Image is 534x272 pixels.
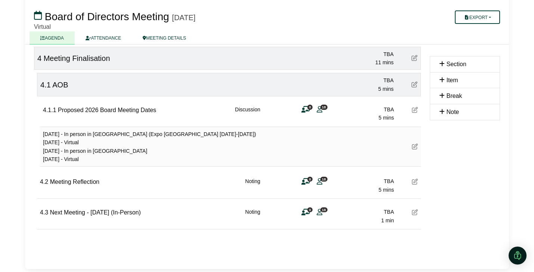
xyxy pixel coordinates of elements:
div: TBA [341,76,394,84]
div: TBA [342,177,394,185]
span: 1 min [381,217,394,223]
span: Board of Directors Meeting [45,11,169,22]
span: Break [446,93,462,99]
a: AGENDA [30,31,75,44]
span: 18 [320,177,327,182]
span: 5 mins [379,115,394,121]
span: 5 mins [378,86,394,92]
span: Meeting Reflection [50,179,100,185]
span: 5 mins [379,187,394,193]
span: 0 [307,207,313,212]
div: Open Intercom Messenger [509,247,527,265]
span: 0 [307,105,313,109]
span: 4.1 [40,81,51,89]
span: 11 mins [375,59,394,65]
span: AOB [52,81,68,89]
a: ATTENDANCE [75,31,132,44]
div: Noting [245,177,260,194]
span: Virtual [34,24,51,30]
span: Next Meeting - [DATE] (In-Person) [50,209,141,216]
span: Note [446,109,459,115]
button: Export [455,10,500,24]
div: Noting [245,208,260,225]
span: Section [446,61,466,67]
div: Discussion [235,105,260,122]
div: TBA [341,50,394,58]
a: MEETING DETAILS [132,31,197,44]
span: Meeting Finalisation [44,54,110,62]
span: 4.1.1 [43,107,56,113]
div: [DATE] - In person in [GEOGRAPHIC_DATA] (Expo [GEOGRAPHIC_DATA] [DATE]-[DATE]) [DATE] - Virtual [... [43,130,256,164]
span: 4 [37,54,41,62]
span: 18 [320,207,327,212]
div: [DATE] [172,13,196,22]
span: Proposed 2026 Board Meeting Dates [58,107,156,113]
div: TBA [342,105,394,114]
span: 4.2 [40,179,48,185]
span: Item [446,77,458,83]
span: 4.3 [40,209,48,216]
span: 0 [307,177,313,182]
div: TBA [342,208,394,216]
span: 18 [320,105,327,109]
